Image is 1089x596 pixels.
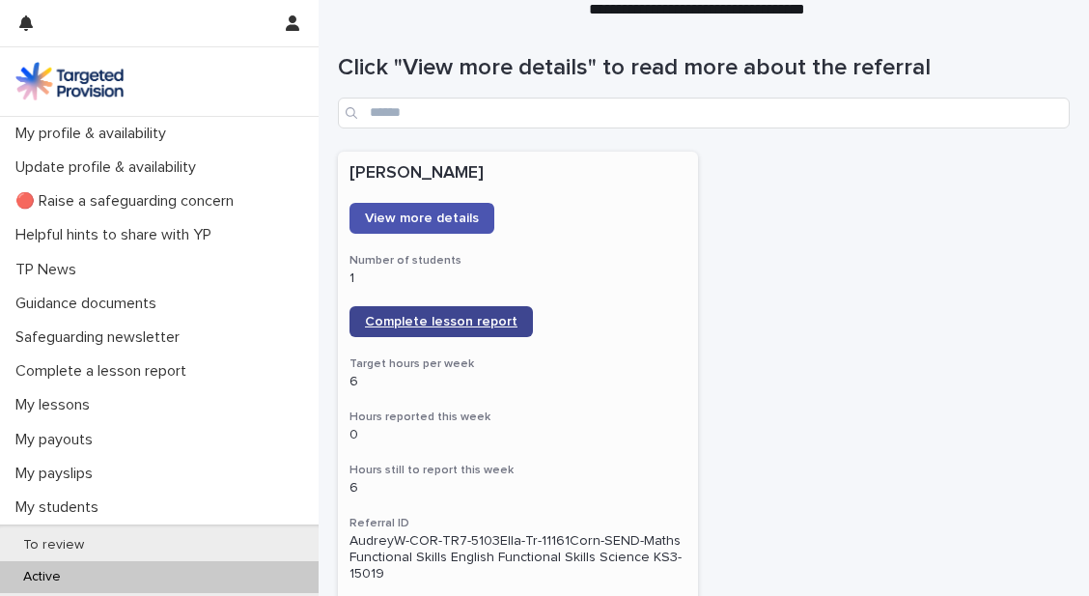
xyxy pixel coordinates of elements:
[8,431,108,449] p: My payouts
[349,480,686,497] p: 6
[8,328,195,347] p: Safeguarding newsletter
[8,192,249,211] p: 🔴 Raise a safeguarding concern
[349,516,686,531] h3: Referral ID
[349,163,686,184] p: [PERSON_NAME]
[349,253,686,269] h3: Number of students
[349,306,533,337] a: Complete lesson report
[338,54,1070,82] h1: Click "View more details" to read more about the referral
[15,62,124,100] img: M5nRWzHhSzIhMunXDL62
[8,295,172,313] p: Guidance documents
[8,465,108,483] p: My payslips
[349,356,686,372] h3: Target hours per week
[338,98,1070,128] input: Search
[349,270,686,287] p: 1
[365,212,479,225] span: View more details
[365,315,517,328] span: Complete lesson report
[349,203,494,234] a: View more details
[8,261,92,279] p: TP News
[8,226,227,244] p: Helpful hints to share with YP
[8,396,105,414] p: My lessons
[349,374,686,390] p: 6
[8,158,211,177] p: Update profile & availability
[8,569,76,585] p: Active
[349,533,686,582] p: AudreyW-COR-TR7-5103Ella-Tr-11161Corn-SEND-Maths Functional Skills English Functional Skills Scie...
[8,125,181,143] p: My profile & availability
[349,410,686,425] h3: Hours reported this week
[8,537,99,553] p: To review
[8,498,114,517] p: My students
[8,362,202,381] p: Complete a lesson report
[349,427,686,443] p: 0
[349,463,686,478] h3: Hours still to report this week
